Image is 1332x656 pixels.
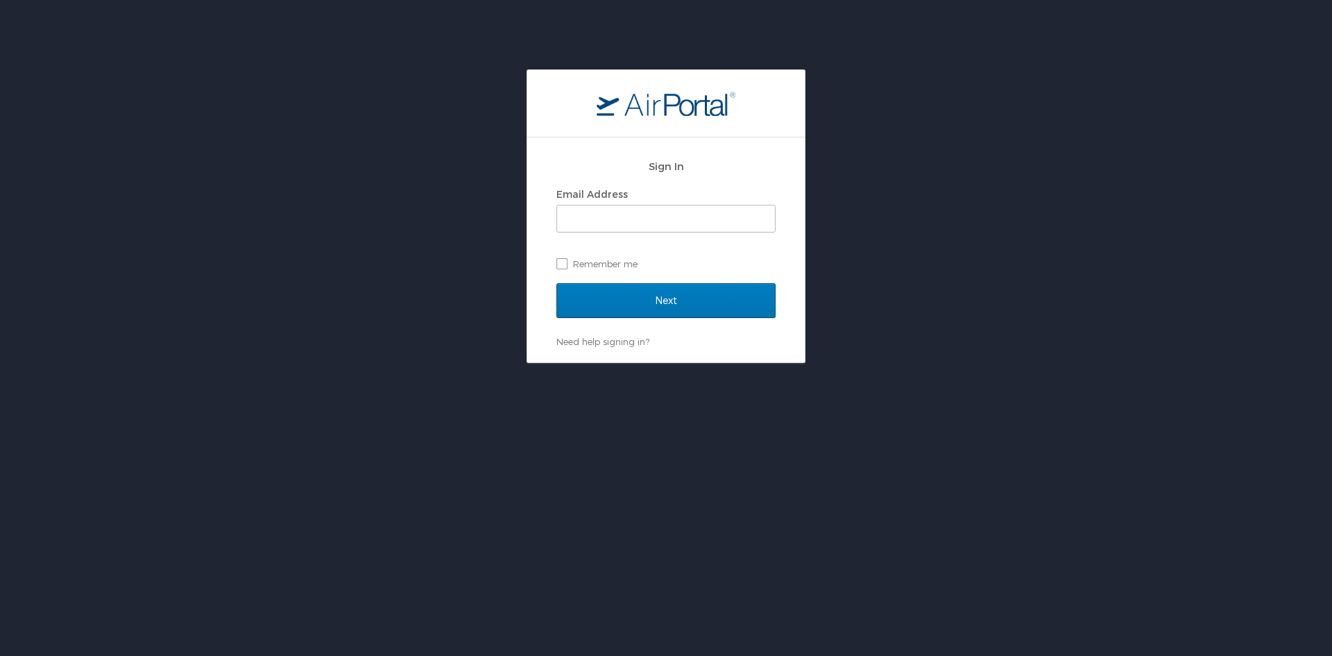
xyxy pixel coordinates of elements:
input: Next [556,283,776,318]
label: Email Address [556,188,628,200]
label: Remember me [556,253,776,274]
a: Need help signing in? [556,336,649,347]
img: logo [597,91,735,116]
h2: Sign In [556,158,776,174]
